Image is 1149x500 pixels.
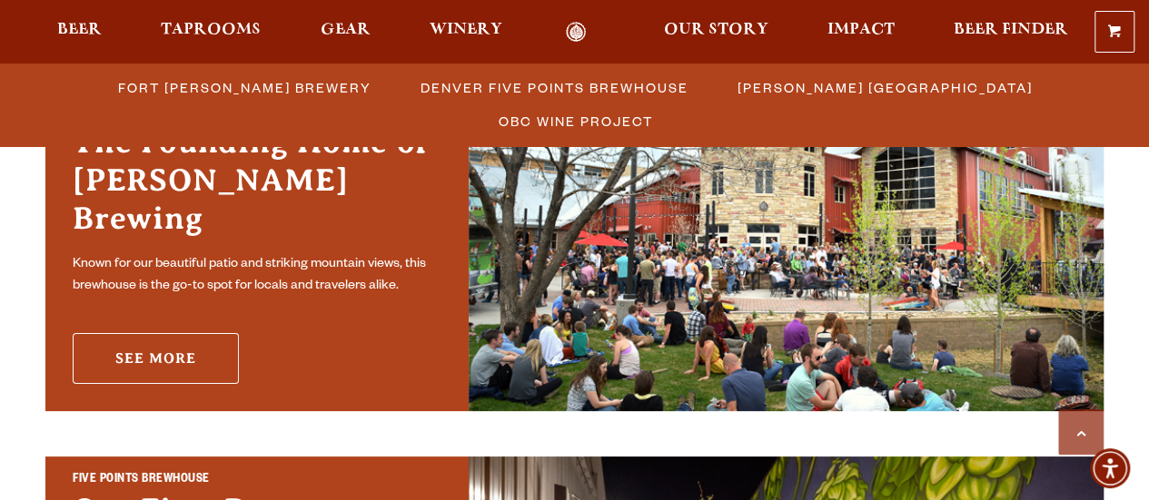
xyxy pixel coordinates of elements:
[652,22,780,43] a: Our Story
[469,75,1104,411] img: Fort Collins Brewery & Taproom'
[57,23,102,37] span: Beer
[321,23,371,37] span: Gear
[73,254,441,298] p: Known for our beautiful patio and striking mountain views, this brewhouse is the go-to spot for l...
[542,22,610,43] a: Odell Home
[488,108,662,134] a: OBC Wine Project
[664,23,768,37] span: Our Story
[954,23,1068,37] span: Beer Finder
[430,23,502,37] span: Winery
[45,22,114,43] a: Beer
[942,22,1080,43] a: Beer Finder
[421,74,688,101] span: Denver Five Points Brewhouse
[73,123,441,247] h3: The Founding Home of [PERSON_NAME] Brewing
[161,23,261,37] span: Taprooms
[309,22,382,43] a: Gear
[410,74,698,101] a: Denver Five Points Brewhouse
[499,108,653,134] span: OBC Wine Project
[118,74,371,101] span: Fort [PERSON_NAME] Brewery
[738,74,1033,101] span: [PERSON_NAME] [GEOGRAPHIC_DATA]
[418,22,514,43] a: Winery
[73,471,441,492] h2: Five Points Brewhouse
[107,74,381,101] a: Fort [PERSON_NAME] Brewery
[727,74,1042,101] a: [PERSON_NAME] [GEOGRAPHIC_DATA]
[149,22,272,43] a: Taprooms
[816,22,906,43] a: Impact
[1058,409,1104,455] a: Scroll to top
[827,23,895,37] span: Impact
[73,333,239,384] a: See More
[1090,448,1130,488] div: Accessibility Menu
